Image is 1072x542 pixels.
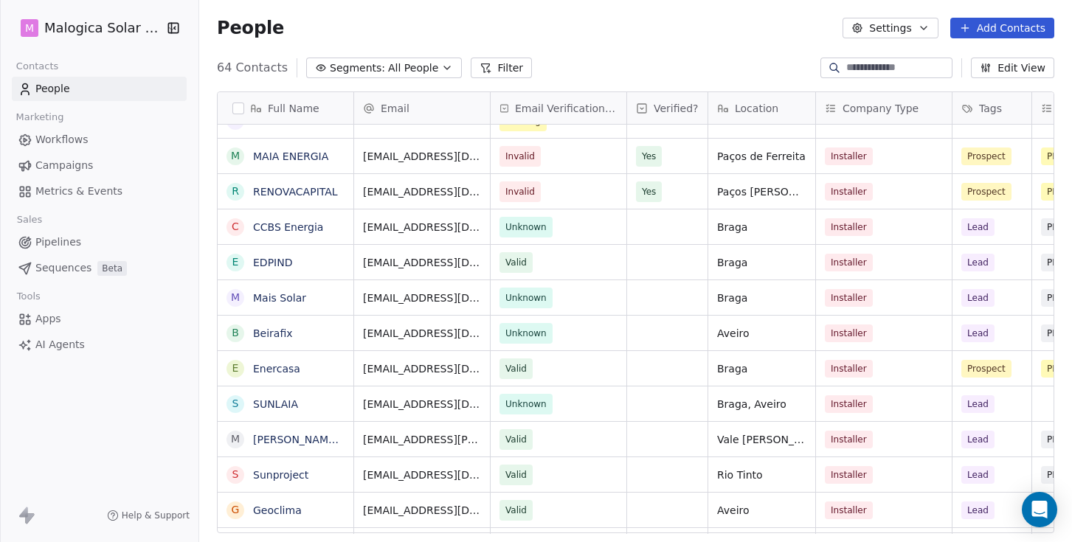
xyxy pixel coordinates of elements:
span: Marketing [10,106,70,128]
span: People [35,81,70,97]
span: Segments: [330,60,385,76]
div: E [232,254,239,270]
span: Installer [825,183,873,201]
div: S [232,467,239,482]
span: Campaigns [35,158,93,173]
div: M [231,148,240,164]
span: Pipelines [35,234,81,250]
span: Prospect [961,183,1012,201]
span: Valid [505,432,527,447]
span: Workflows [35,132,89,147]
span: Unknown [505,291,547,305]
span: Metrics & Events [35,184,122,199]
span: Unknown [505,326,547,341]
span: [EMAIL_ADDRESS][DOMAIN_NAME] [363,220,481,234]
button: Filter [471,58,532,78]
a: AI Agents [12,333,187,357]
span: [EMAIL_ADDRESS][DOMAIN_NAME] [363,326,481,341]
span: Prospect [961,360,1012,378]
span: Invalid [505,184,535,199]
div: Company Type [816,92,952,124]
a: Help & Support [107,510,190,521]
a: TEST [253,115,279,127]
div: Location [708,92,815,124]
span: [EMAIL_ADDRESS][DOMAIN_NAME] [363,397,481,411]
div: C [232,219,239,234]
span: Company Type [843,101,919,116]
span: Unknown [505,397,547,411]
span: Apps [35,311,61,327]
span: People [217,17,284,39]
span: Lead [961,466,995,484]
button: Edit View [971,58,1054,78]
a: Enercasa [253,363,300,375]
a: CCBS Energia [253,221,323,233]
span: Tools [10,285,46,308]
a: Beirafix [253,327,293,339]
a: People [12,77,187,101]
a: Workflows [12,128,187,152]
span: Installer [825,431,873,448]
span: Malogica Solar Lda. [44,18,163,38]
button: MMalogica Solar Lda. [18,15,157,41]
button: Settings [843,18,938,38]
div: S [232,396,239,411]
span: Full Name [268,101,319,116]
a: Campaigns [12,153,187,178]
span: Installer [825,501,873,519]
span: Verified? [654,101,699,116]
div: Email Verification Status [491,92,626,124]
span: [EMAIL_ADDRESS][DOMAIN_NAME] [363,149,481,164]
div: G [232,502,240,518]
span: Paços [PERSON_NAME] [717,184,806,199]
span: Valid [505,361,527,376]
span: [EMAIL_ADDRESS][DOMAIN_NAME] [363,184,481,199]
span: Location [735,101,778,116]
button: Add Contacts [950,18,1054,38]
span: Braga, Aveiro [717,397,806,411]
span: Beta [97,261,127,276]
span: Installer [825,289,873,307]
span: Valid [505,468,527,482]
a: [PERSON_NAME] Energias [253,434,387,445]
span: Yes [642,149,656,164]
span: Invalid [505,149,535,164]
span: Valid [505,255,527,270]
span: Lead [961,218,995,236]
span: Lead [961,431,995,448]
span: Email Verification Status [515,101,618,116]
span: Sequences [35,260,91,276]
div: Tags [952,92,1031,124]
span: Rio Tinto [717,468,806,482]
span: Installer [825,218,873,236]
span: Paços de Ferreita [717,149,806,164]
a: Mais Solar [253,292,306,304]
span: Sales [10,209,49,231]
span: Installer [825,147,873,165]
a: RENOVACAPITAL [253,186,338,198]
div: Full Name [218,92,353,124]
span: [EMAIL_ADDRESS][DOMAIN_NAME] [363,503,481,518]
span: Aveiro [717,326,806,341]
span: Email [381,101,409,116]
div: Verified? [627,92,708,124]
span: Braga [717,361,806,376]
a: SequencesBeta [12,256,187,280]
a: MAIA ENERGIA [253,150,328,162]
div: M [231,431,240,447]
span: Help & Support [122,510,190,521]
a: Sunproject [253,469,308,481]
span: Lead [961,254,995,271]
a: Apps [12,307,187,331]
span: AI Agents [35,337,85,352]
span: [EMAIL_ADDRESS][PERSON_NAME][DOMAIN_NAME] [363,432,481,447]
span: Tags [979,101,1002,116]
span: Unknown [505,220,547,234]
span: Installer [825,360,873,378]
span: Braga [717,291,806,305]
span: Lead [961,289,995,307]
div: R [232,184,239,199]
span: Installer [825,254,873,271]
span: [EMAIL_ADDRESS][DOMAIN_NAME] [363,291,481,305]
span: Yes [642,184,656,199]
